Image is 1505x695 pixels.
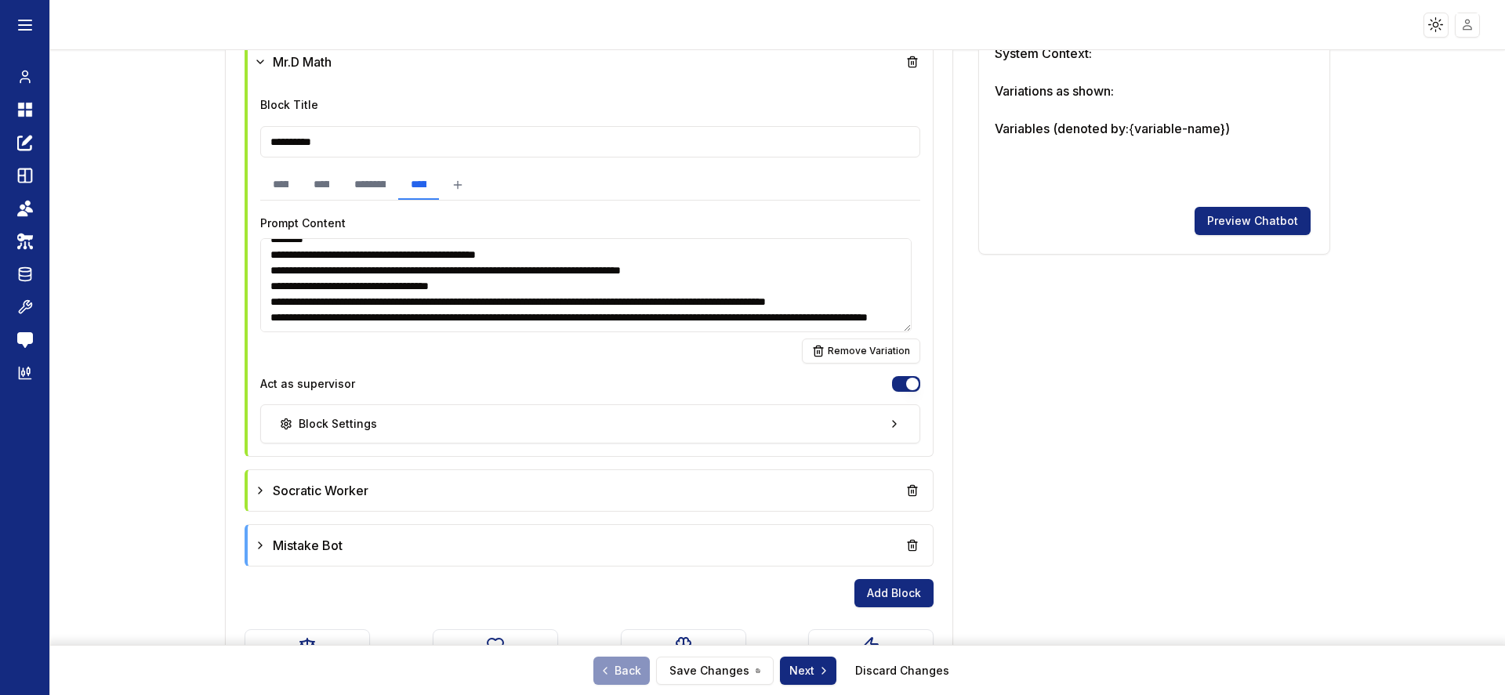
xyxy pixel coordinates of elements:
label: Block Title [260,98,318,111]
img: feedback [17,332,33,348]
button: Balanced [245,629,370,681]
span: Next [789,663,830,679]
img: placeholder-user.jpg [1456,13,1479,36]
label: Act as supervisor [260,378,355,389]
span: Socratic Worker [273,481,368,500]
button: Empathetic [433,629,558,681]
div: Block Settings [280,416,377,432]
button: Creative [808,629,934,681]
span: Mistake Bot [273,536,343,555]
a: Discard Changes [855,663,949,679]
h3: Variables (denoted by: {variable-name} ) [995,119,1314,138]
span: Mr.D Math [273,52,332,71]
h3: Variations as shown: [995,81,1314,100]
button: Save Changes [656,657,774,685]
button: Analytical [621,629,746,681]
button: Next [780,657,836,685]
label: Prompt Content [260,216,346,230]
button: Preview Chatbot [1195,207,1311,235]
button: Block Settings [260,404,921,443]
button: Remove Variation [802,338,920,364]
h3: System Context: [995,44,1314,63]
button: Discard Changes [843,657,962,685]
button: Add Block [854,579,934,607]
a: Back [593,657,650,685]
